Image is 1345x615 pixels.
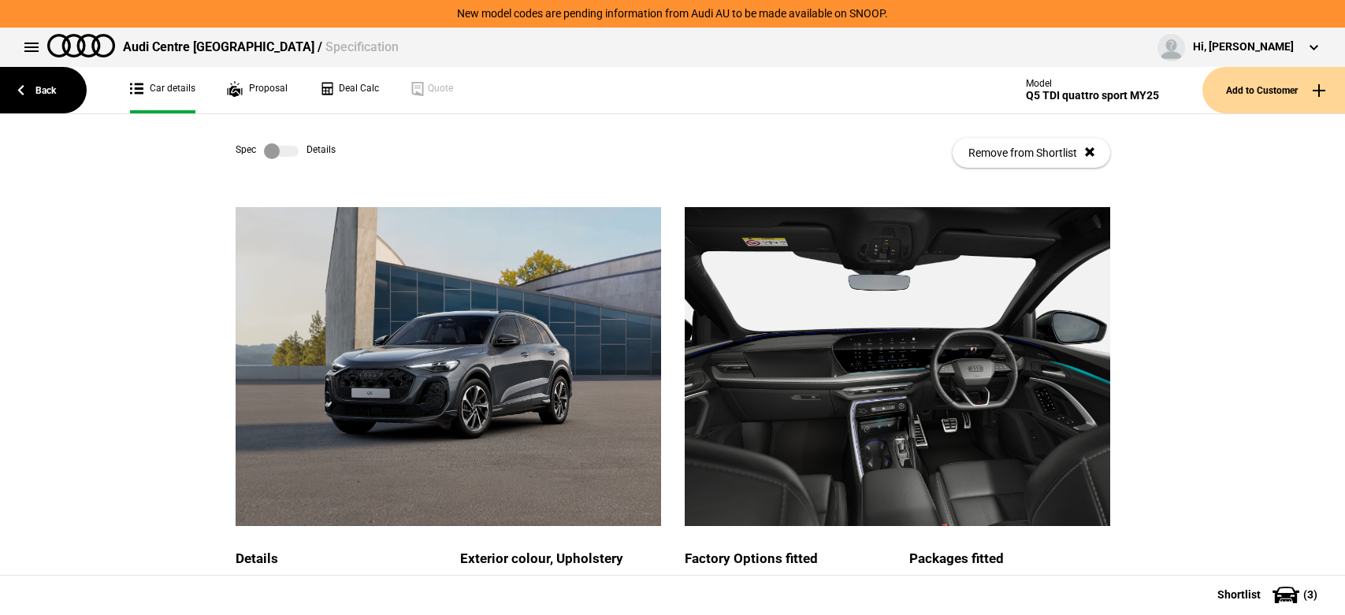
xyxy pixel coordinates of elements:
[130,67,195,113] a: Car details
[325,39,399,54] span: Specification
[236,143,336,159] div: Spec Details
[319,67,379,113] a: Deal Calc
[1217,589,1261,600] span: Shortlist
[1193,39,1294,55] div: Hi, [PERSON_NAME]
[460,550,661,577] div: Exterior colour, Upholstery
[123,39,399,56] div: Audi Centre [GEOGRAPHIC_DATA] /
[1202,67,1345,113] button: Add to Customer
[1026,89,1159,102] div: Q5 TDI quattro sport MY25
[1026,78,1159,89] div: Model
[236,550,437,577] div: Details
[227,67,288,113] a: Proposal
[47,34,115,57] img: audi.png
[909,550,1110,577] div: Packages fitted
[1194,575,1345,614] button: Shortlist(3)
[685,550,886,577] div: Factory Options fitted
[1303,589,1317,600] span: ( 3 )
[953,138,1110,168] button: Remove from Shortlist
